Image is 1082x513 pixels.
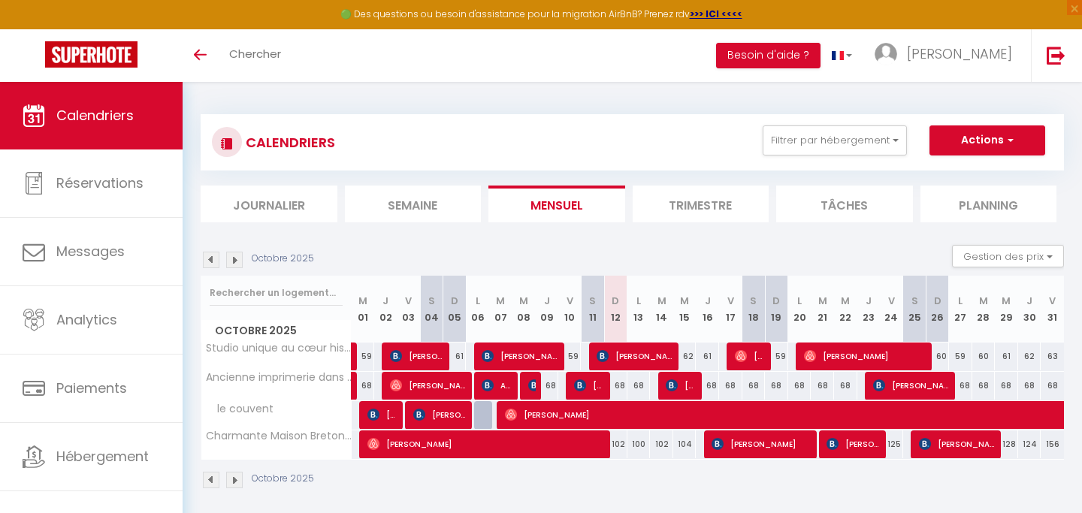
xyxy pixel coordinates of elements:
div: 60 [972,343,996,370]
abbr: S [428,294,435,308]
th: 09 [535,276,558,343]
span: Achh Ouakk [482,371,512,400]
abbr: M [358,294,367,308]
th: 05 [443,276,467,343]
h3: CALENDRIERS [242,125,335,159]
div: 68 [765,372,788,400]
th: 12 [604,276,627,343]
th: 15 [673,276,697,343]
abbr: M [680,294,689,308]
th: 27 [949,276,972,343]
div: 60 [926,343,949,370]
p: Octobre 2025 [252,252,314,266]
abbr: M [496,294,505,308]
span: Réservations [56,174,144,192]
th: 10 [558,276,582,343]
abbr: J [1026,294,1032,308]
span: Octobre 2025 [201,320,351,342]
th: 23 [857,276,881,343]
span: [PERSON_NAME] [873,371,951,400]
th: 03 [397,276,421,343]
div: 59 [949,343,972,370]
span: Hébergement [56,447,149,466]
th: 22 [834,276,857,343]
th: 24 [880,276,903,343]
div: 68 [535,372,558,400]
th: 11 [581,276,604,343]
th: 29 [995,276,1018,343]
abbr: S [589,294,596,308]
abbr: V [727,294,734,308]
th: 28 [972,276,996,343]
button: Actions [929,125,1045,155]
div: 59 [558,343,582,370]
span: [PERSON_NAME] [574,371,605,400]
div: 68 [604,372,627,400]
abbr: V [1049,294,1056,308]
abbr: D [772,294,780,308]
th: 08 [512,276,536,343]
div: 102 [604,430,627,458]
span: Paiements [56,379,127,397]
span: [PERSON_NAME] [367,430,608,458]
span: [PERSON_NAME] [597,342,674,370]
abbr: J [544,294,550,308]
span: [PERSON_NAME] [367,400,398,429]
a: Chercher [218,29,292,82]
span: Studio unique au cœur historique de [GEOGRAPHIC_DATA] [204,343,354,354]
span: [PERSON_NAME] [919,430,996,458]
img: ... [875,43,897,65]
abbr: L [636,294,641,308]
th: 04 [420,276,443,343]
div: 125 [880,430,903,458]
span: [PERSON_NAME] et [PERSON_NAME] [666,371,697,400]
span: [PERSON_NAME] [827,430,881,458]
abbr: S [911,294,918,308]
th: 14 [650,276,673,343]
div: 68 [949,372,972,400]
span: Ancienne imprimerie dans le centre de [GEOGRAPHIC_DATA] [204,372,354,383]
span: [PERSON_NAME] [907,44,1012,63]
li: Journalier [201,186,337,222]
a: >>> ICI <<<< [690,8,742,20]
abbr: L [476,294,480,308]
abbr: V [405,294,412,308]
input: Rechercher un logement... [210,279,343,306]
div: 68 [1041,372,1064,400]
div: 68 [696,372,719,400]
button: Filtrer par hébergement [763,125,907,155]
abbr: V [888,294,895,308]
span: [PERSON_NAME] [735,342,766,370]
abbr: D [934,294,941,308]
li: Tâches [776,186,913,222]
div: 124 [1018,430,1041,458]
a: ... [PERSON_NAME] [863,29,1031,82]
abbr: M [1002,294,1011,308]
div: 68 [811,372,834,400]
abbr: M [519,294,528,308]
div: 61 [995,343,1018,370]
span: Messages [56,242,125,261]
abbr: J [866,294,872,308]
th: 06 [466,276,489,343]
div: 68 [352,372,375,400]
th: 17 [719,276,742,343]
th: 13 [627,276,651,343]
span: [PERSON_NAME] [413,400,467,429]
span: Charmante Maison Bretonne au [GEOGRAPHIC_DATA] [204,430,354,442]
span: le couvent [204,401,277,418]
th: 01 [352,276,375,343]
a: [PERSON_NAME] [352,372,359,400]
abbr: M [818,294,827,308]
span: [PERSON_NAME] [PERSON_NAME] [528,371,536,400]
th: 19 [765,276,788,343]
div: 59 [765,343,788,370]
abbr: D [451,294,458,308]
div: 68 [995,372,1018,400]
abbr: L [958,294,963,308]
div: 68 [1018,372,1041,400]
div: 68 [788,372,811,400]
abbr: M [657,294,666,308]
th: 25 [903,276,926,343]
